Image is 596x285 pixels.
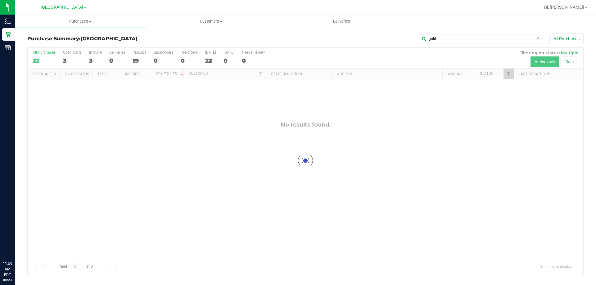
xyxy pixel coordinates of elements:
[3,261,12,278] p: 11:59 AM EDT
[5,18,11,24] inline-svg: Inventory
[15,19,146,24] span: Purchases
[18,234,26,242] iframe: Resource center unread badge
[6,235,25,254] iframe: Resource center
[549,33,584,44] button: All Purchases
[146,15,276,28] a: Customers
[419,34,543,43] input: Search Purchase ID, Original ID, State Registry ID or Customer Name...
[5,45,11,51] inline-svg: Reports
[15,15,146,28] a: Purchases
[536,34,540,42] span: Clear
[544,5,584,10] span: Hi, [PERSON_NAME]!
[81,36,138,42] span: [GEOGRAPHIC_DATA]
[146,19,276,24] span: Customers
[276,15,407,28] a: Deliveries
[41,5,83,10] span: [GEOGRAPHIC_DATA]
[3,278,12,282] p: 08/23
[27,36,213,42] h3: Purchase Summary:
[5,31,11,38] inline-svg: Retail
[325,19,359,24] span: Deliveries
